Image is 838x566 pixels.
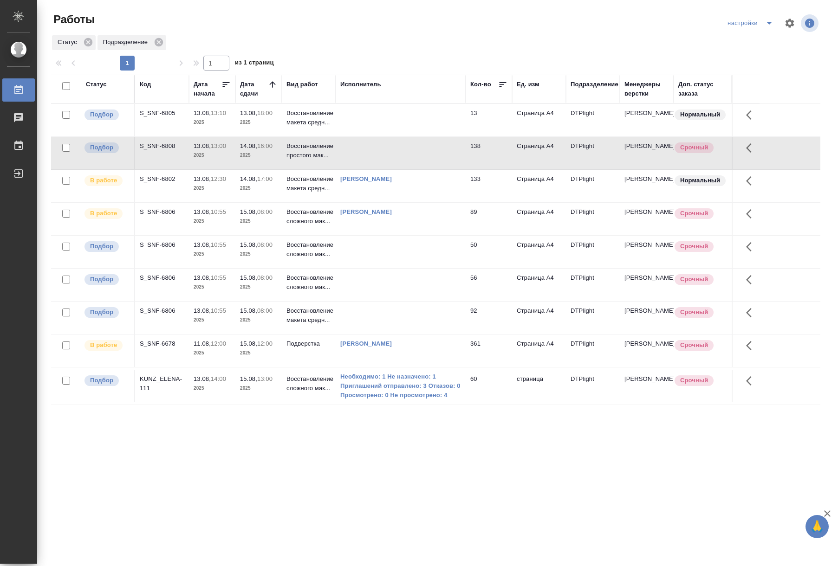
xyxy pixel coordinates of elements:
[240,375,257,382] p: 15.08,
[240,208,257,215] p: 15.08,
[257,208,273,215] p: 08:00
[194,315,231,325] p: 2025
[140,339,184,348] div: S_SNF-6678
[680,176,720,185] p: Нормальный
[194,80,221,98] div: Дата начала
[257,109,273,116] p: 18:00
[779,12,801,34] span: Настроить таблицу
[257,307,273,314] p: 08:00
[680,275,708,284] p: Срочный
[286,141,331,160] p: Восстановление простого мак...
[286,306,331,325] p: Восстановление макета средн...
[512,370,566,402] td: страница
[340,372,461,400] a: Необходимо: 1 Не назначено: 1 Приглашений отправлено: 3 Отказов: 0 Просмотрено: 0 Не просмотрено: 4
[211,307,226,314] p: 10:55
[257,142,273,149] p: 16:00
[286,207,331,226] p: Восстановление сложного мак...
[103,38,151,47] p: Подразделение
[90,209,117,218] p: В работе
[240,151,277,160] p: 2025
[257,274,273,281] p: 08:00
[240,315,277,325] p: 2025
[194,340,211,347] p: 11.08,
[240,109,257,116] p: 13.08,
[194,375,211,382] p: 13.08,
[286,339,331,348] p: Подверстка
[84,109,130,121] div: Можно подбирать исполнителей
[566,137,620,169] td: DTPlight
[680,143,708,152] p: Срочный
[512,269,566,301] td: Страница А4
[84,306,130,319] div: Можно подбирать исполнителей
[194,208,211,215] p: 13.08,
[466,370,512,402] td: 60
[140,306,184,315] div: S_SNF-6806
[211,274,226,281] p: 10:55
[240,241,257,248] p: 15.08,
[90,341,117,350] p: В работе
[624,109,669,118] p: [PERSON_NAME]
[517,80,539,89] div: Ед. изм
[140,240,184,250] div: S_SNF-6806
[566,334,620,367] td: DTPlight
[240,340,257,347] p: 15.08,
[140,80,151,89] div: Код
[194,241,211,248] p: 13.08,
[624,339,669,348] p: [PERSON_NAME]
[86,80,107,89] div: Статус
[240,307,257,314] p: 15.08,
[466,302,512,334] td: 92
[90,143,113,152] p: Подбор
[512,334,566,367] td: Страница А4
[211,109,226,116] p: 13:10
[84,141,130,154] div: Можно подбирать исполнителей
[512,170,566,202] td: Страница А4
[624,240,669,250] p: [PERSON_NAME]
[194,384,231,393] p: 2025
[240,118,277,127] p: 2025
[680,308,708,317] p: Срочный
[566,104,620,136] td: DTPlight
[725,16,779,31] div: split button
[680,341,708,350] p: Срочный
[240,217,277,226] p: 2025
[624,174,669,184] p: [PERSON_NAME]
[512,203,566,235] td: Страница А4
[741,203,763,225] button: Здесь прячутся важные кнопки
[801,14,820,32] span: Посмотреть информацию
[741,137,763,159] button: Здесь прячутся важные кнопки
[194,175,211,182] p: 13.08,
[340,208,392,215] a: [PERSON_NAME]
[466,334,512,367] td: 361
[624,273,669,283] p: [PERSON_NAME]
[286,109,331,127] p: Восстановление макета средн...
[680,376,708,385] p: Срочный
[566,269,620,301] td: DTPlight
[286,174,331,193] p: Восстановление макета средн...
[211,175,226,182] p: 12:30
[257,241,273,248] p: 08:00
[240,384,277,393] p: 2025
[240,175,257,182] p: 14.08,
[90,275,113,284] p: Подбор
[286,374,331,393] p: Восстановление сложного мак...
[90,110,113,119] p: Подбор
[90,308,113,317] p: Подбор
[194,217,231,226] p: 2025
[340,175,392,182] a: [PERSON_NAME]
[257,175,273,182] p: 17:00
[84,273,130,286] div: Можно подбирать исполнителей
[52,35,96,50] div: Статус
[140,207,184,217] div: S_SNF-6806
[512,302,566,334] td: Страница А4
[240,142,257,149] p: 14.08,
[566,236,620,268] td: DTPlight
[194,283,231,292] p: 2025
[566,170,620,202] td: DTPlight
[194,348,231,358] p: 2025
[741,269,763,291] button: Здесь прячутся важные кнопки
[84,207,130,220] div: Исполнитель выполняет работу
[512,236,566,268] td: Страница А4
[194,151,231,160] p: 2025
[680,242,708,251] p: Срочный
